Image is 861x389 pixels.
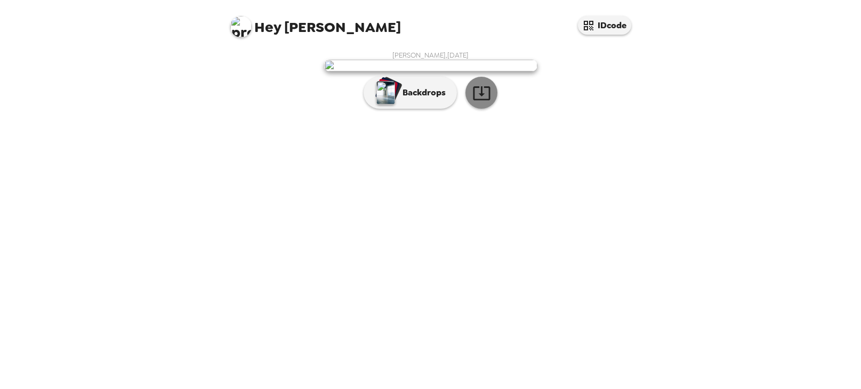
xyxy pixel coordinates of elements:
span: [PERSON_NAME] , [DATE] [392,51,469,60]
img: profile pic [230,16,252,37]
img: user [324,60,537,71]
button: Backdrops [364,77,457,109]
button: IDcode [578,16,631,35]
span: Hey [254,18,281,37]
span: [PERSON_NAME] [230,11,401,35]
p: Backdrops [397,86,446,99]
